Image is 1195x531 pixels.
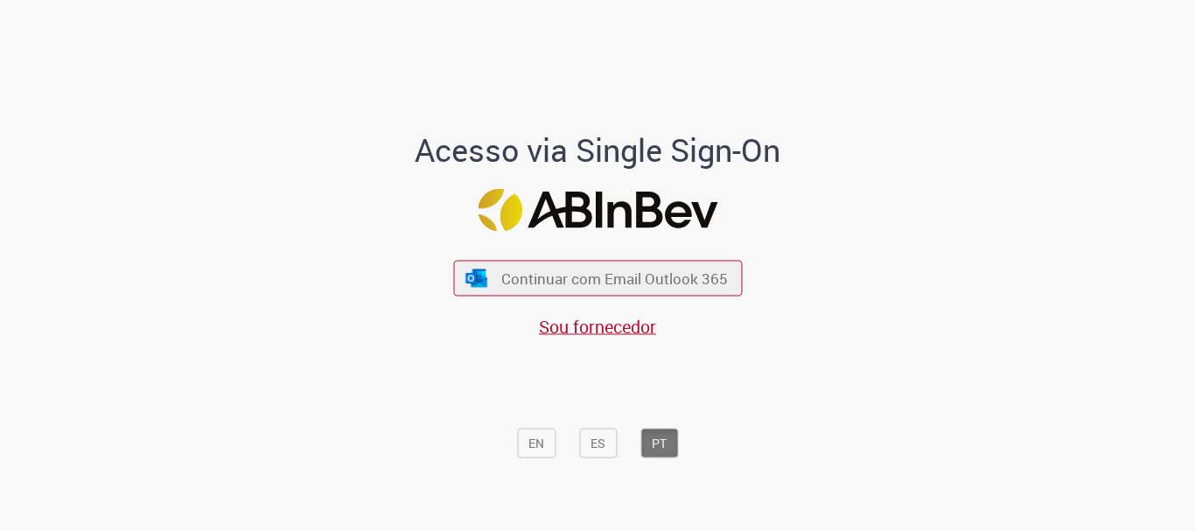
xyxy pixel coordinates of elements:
button: EN [517,429,556,458]
img: ícone Azure/Microsoft 360 [465,269,489,287]
h1: Acesso via Single Sign-On [355,133,841,168]
button: PT [640,429,678,458]
button: ES [579,429,617,458]
span: Continuar com Email Outlook 365 [501,269,728,289]
img: Logo ABInBev [478,189,717,232]
button: ícone Azure/Microsoft 360 Continuar com Email Outlook 365 [453,261,742,297]
a: Sou fornecedor [539,315,656,339]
